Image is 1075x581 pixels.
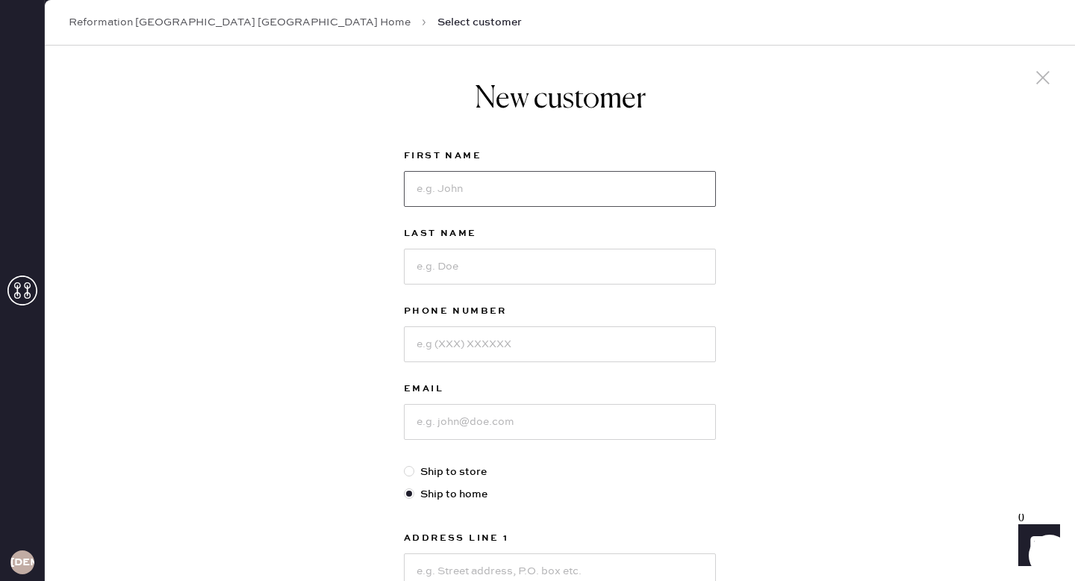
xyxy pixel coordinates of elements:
h1: New customer [404,81,716,117]
input: e.g (XXX) XXXXXX [404,326,716,362]
input: e.g. John [404,171,716,207]
label: Phone Number [404,302,716,320]
label: Ship to store [404,464,716,480]
label: First Name [404,147,716,165]
label: Last Name [404,225,716,243]
input: e.g. john@doe.com [404,404,716,440]
iframe: Front Chat [1004,514,1068,578]
label: Email [404,380,716,398]
h3: [DEMOGRAPHIC_DATA] [10,557,34,568]
input: e.g. Doe [404,249,716,285]
a: Reformation [GEOGRAPHIC_DATA] [GEOGRAPHIC_DATA] Home [69,15,411,30]
label: Address Line 1 [404,529,716,547]
span: Select customer [437,15,522,30]
label: Ship to home [404,486,716,503]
